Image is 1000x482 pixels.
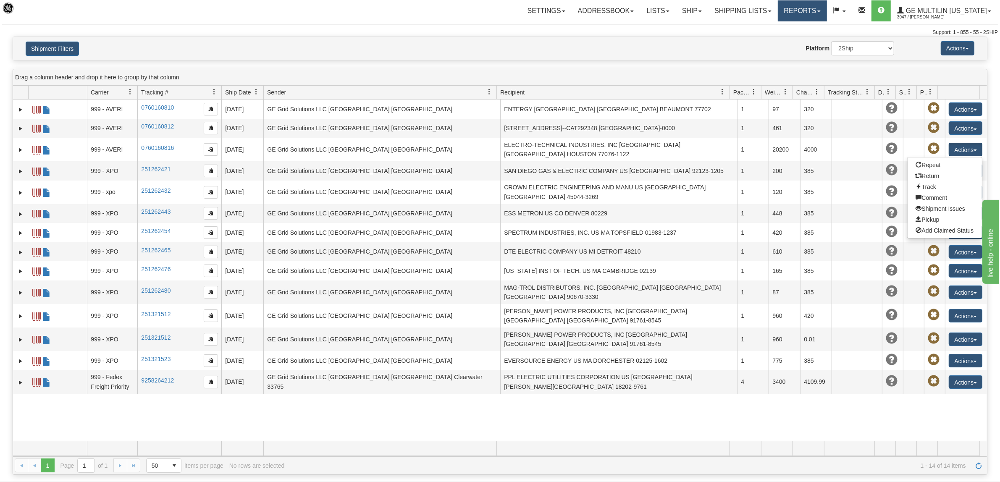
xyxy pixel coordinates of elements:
td: GE Grid Solutions LLC [GEOGRAPHIC_DATA] [GEOGRAPHIC_DATA] [263,280,500,304]
a: BOL / CMR [42,225,51,239]
td: 999 - XPO [87,304,137,327]
td: 97 [769,100,800,119]
td: 999 - XPO [87,327,137,351]
a: 251262465 [141,247,171,254]
span: Packages [733,88,751,97]
a: Pickup [908,214,982,225]
a: Expand [16,124,25,133]
td: 1 [737,242,769,262]
td: [PERSON_NAME] POWER PRODUCTS, INC [GEOGRAPHIC_DATA] [GEOGRAPHIC_DATA] [GEOGRAPHIC_DATA] 91761-8545 [500,304,737,327]
a: Label [32,121,41,134]
a: Packages filter column settings [747,85,761,99]
span: Recipient [500,88,525,97]
a: 251321523 [141,356,171,362]
button: Actions [949,264,982,278]
td: 385 [800,242,832,262]
a: Ship Date filter column settings [249,85,263,99]
td: GE Grid Solutions LLC [GEOGRAPHIC_DATA] [GEOGRAPHIC_DATA] [263,261,500,280]
iframe: chat widget [981,198,999,284]
button: Actions [949,286,982,299]
a: Label [32,354,41,367]
td: 385 [800,204,832,223]
td: 4109.99 [800,370,832,394]
a: Sender filter column settings [482,85,496,99]
a: Return [908,170,982,181]
a: Tracking Status filter column settings [860,85,874,99]
a: Label [32,244,41,258]
td: [DATE] [221,370,263,394]
td: 1 [737,161,769,181]
span: Unknown [886,286,898,297]
td: 960 [769,327,800,351]
button: Copy to clipboard [204,226,218,239]
td: GE Grid Solutions LLC [GEOGRAPHIC_DATA] [GEOGRAPHIC_DATA] [263,242,500,262]
td: [DATE] [221,100,263,119]
label: Platform [806,44,830,52]
span: Page 1 [41,458,54,472]
td: 1 [737,223,769,242]
td: GE Grid Solutions LLC [GEOGRAPHIC_DATA] [GEOGRAPHIC_DATA] Clearwater 33765 [263,370,500,394]
a: 9258264212 [141,377,174,384]
td: 461 [769,119,800,138]
button: Actions [949,245,982,259]
a: Reports [778,0,827,21]
td: [US_STATE] INST OF TECH. US MA CAMBRIDGE 02139 [500,261,737,280]
a: Delivery Status filter column settings [881,85,895,99]
td: ESS METRON US CO DENVER 80229 [500,204,737,223]
td: 3400 [769,370,800,394]
a: Label [32,332,41,346]
td: 4 [737,370,769,394]
button: Actions [949,102,982,116]
a: Label [32,264,41,277]
span: Unknown [886,354,898,366]
td: DTE ELECTRIC COMPANY US MI DETROIT 48210 [500,242,737,262]
td: 165 [769,261,800,280]
a: BOL / CMR [42,375,51,388]
a: 251262421 [141,166,171,173]
td: 960 [769,304,800,327]
td: 448 [769,204,800,223]
td: PPL ELECTRIC UTILITIES CORPORATION US [GEOGRAPHIC_DATA] [PERSON_NAME][GEOGRAPHIC_DATA] 18202-9761 [500,370,737,394]
button: Copy to clipboard [204,309,218,322]
img: logo3047.jpg [2,2,45,24]
a: Label [32,206,41,220]
td: 120 [769,181,800,204]
span: Charge [796,88,814,97]
a: Tracking # filter column settings [207,85,221,99]
a: BOL / CMR [42,332,51,346]
span: Unknown [886,309,898,321]
a: 0760160816 [141,144,174,151]
td: GE Grid Solutions LLC [GEOGRAPHIC_DATA] [GEOGRAPHIC_DATA] [263,204,500,223]
td: 1 [737,280,769,304]
a: 251262432 [141,187,171,194]
span: Pickup Not Assigned [928,265,940,276]
a: 0760160812 [141,123,174,130]
td: GE Grid Solutions LLC [GEOGRAPHIC_DATA] [GEOGRAPHIC_DATA] [263,138,500,161]
a: Label [32,102,41,115]
a: 251262480 [141,287,171,294]
td: 320 [800,100,832,119]
button: Copy to clipboard [204,333,218,346]
a: GE Multilin [US_STATE] 3047 / [PERSON_NAME] [891,0,997,21]
a: Label [32,142,41,156]
td: 385 [800,161,832,181]
button: Copy to clipboard [204,143,218,156]
td: 610 [769,242,800,262]
td: GE Grid Solutions LLC [GEOGRAPHIC_DATA] [GEOGRAPHIC_DATA] [263,223,500,242]
button: Actions [949,309,982,322]
a: Comment [908,192,982,203]
a: Expand [16,357,25,365]
span: Unknown [886,122,898,134]
td: 385 [800,181,832,204]
td: GE Grid Solutions LLC [GEOGRAPHIC_DATA] [GEOGRAPHIC_DATA] [263,119,500,138]
td: 1 [737,181,769,204]
a: BOL / CMR [42,264,51,277]
a: BOL / CMR [42,285,51,299]
button: Copy to clipboard [204,286,218,299]
a: BOL / CMR [42,206,51,220]
a: Expand [16,288,25,297]
a: BOL / CMR [42,164,51,177]
span: Carrier [91,88,109,97]
td: 999 - xpo [87,181,137,204]
a: Label [32,164,41,177]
